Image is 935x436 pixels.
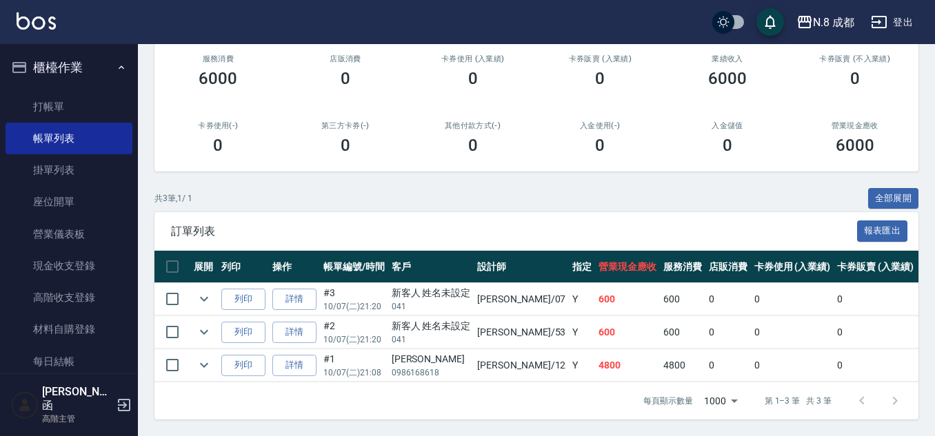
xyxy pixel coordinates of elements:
th: 卡券使用 (入業績) [751,251,834,283]
td: #3 [320,283,388,315]
h2: 卡券使用 (入業績) [425,54,520,63]
button: 列印 [221,289,265,310]
p: 每頁顯示數量 [643,395,693,407]
img: Person [11,391,39,419]
a: 詳情 [272,322,316,343]
h3: 服務消費 [171,54,265,63]
h3: 6000 [708,69,747,88]
h3: 0 [850,69,860,88]
th: 展開 [190,251,218,283]
button: 全部展開 [868,188,919,209]
a: 營業儀表板 [6,218,132,250]
button: 列印 [221,322,265,343]
a: 座位開單 [6,186,132,218]
td: 600 [595,316,660,349]
div: 新客人 姓名未設定 [392,286,471,300]
td: 600 [660,283,705,315]
h3: 0 [341,69,350,88]
td: 0 [705,349,751,382]
p: 041 [392,300,471,313]
h3: 0 [468,69,478,88]
td: 0 [834,349,917,382]
p: 高階主管 [42,413,112,425]
a: 每日結帳 [6,346,132,377]
td: [PERSON_NAME] /53 [474,316,569,349]
a: 現金收支登錄 [6,250,132,282]
h2: 其他付款方式(-) [425,121,520,130]
p: 共 3 筆, 1 / 1 [154,192,192,205]
th: 操作 [269,251,320,283]
td: 600 [660,316,705,349]
h2: 卡券販賣 (入業績) [553,54,647,63]
h2: 卡券使用(-) [171,121,265,130]
img: Logo [17,12,56,30]
button: expand row [194,355,214,375]
a: 報表匯出 [857,224,908,237]
td: Y [569,349,595,382]
p: 10/07 (二) 21:20 [323,333,385,346]
td: 0 [705,316,751,349]
h3: 0 [723,136,732,155]
th: 服務消費 [660,251,705,283]
button: 櫃檯作業 [6,50,132,85]
h2: 入金使用(-) [553,121,647,130]
div: 1000 [698,382,743,419]
button: save [756,8,784,36]
th: 帳單編號/時間 [320,251,388,283]
a: 詳情 [272,355,316,376]
td: 0 [834,283,917,315]
th: 店販消費 [705,251,751,283]
td: [PERSON_NAME] /12 [474,349,569,382]
th: 客戶 [388,251,474,283]
button: N.8 成都 [791,8,860,37]
td: 0 [751,349,834,382]
td: 4800 [595,349,660,382]
h2: 卡券販賣 (不入業績) [807,54,902,63]
button: 報表匯出 [857,220,908,242]
h2: 第三方卡券(-) [299,121,393,130]
a: 帳單列表 [6,123,132,154]
a: 高階收支登錄 [6,282,132,313]
p: 第 1–3 筆 共 3 筆 [765,395,832,407]
a: 詳情 [272,289,316,310]
div: N.8 成都 [813,14,854,31]
span: 訂單列表 [171,225,857,238]
h2: 業績收入 [681,54,775,63]
h2: 營業現金應收 [807,121,902,130]
p: 10/07 (二) 21:08 [323,366,385,379]
td: Y [569,316,595,349]
td: 600 [595,283,660,315]
th: 列印 [218,251,269,283]
h2: 店販消費 [299,54,393,63]
h5: [PERSON_NAME]函 [42,385,112,413]
h3: 0 [595,69,605,88]
th: 設計師 [474,251,569,283]
h3: 0 [213,136,223,155]
a: 材料自購登錄 [6,313,132,345]
h3: 6000 [836,136,874,155]
h3: 6000 [199,69,237,88]
th: 營業現金應收 [595,251,660,283]
h3: 0 [468,136,478,155]
h2: 入金儲值 [681,121,775,130]
td: 0 [705,283,751,315]
button: 列印 [221,355,265,376]
td: 0 [751,316,834,349]
h3: 0 [341,136,350,155]
p: 10/07 (二) 21:20 [323,300,385,313]
p: 0986168618 [392,366,471,379]
td: #1 [320,349,388,382]
button: expand row [194,322,214,342]
a: 掛單列表 [6,154,132,186]
th: 卡券販賣 (入業績) [834,251,917,283]
th: 指定 [569,251,595,283]
td: 0 [751,283,834,315]
p: 041 [392,333,471,346]
button: expand row [194,289,214,309]
td: 0 [834,316,917,349]
div: 新客人 姓名未設定 [392,319,471,333]
div: [PERSON_NAME] [392,352,471,366]
button: 登出 [865,10,918,35]
td: Y [569,283,595,315]
td: [PERSON_NAME] /07 [474,283,569,315]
